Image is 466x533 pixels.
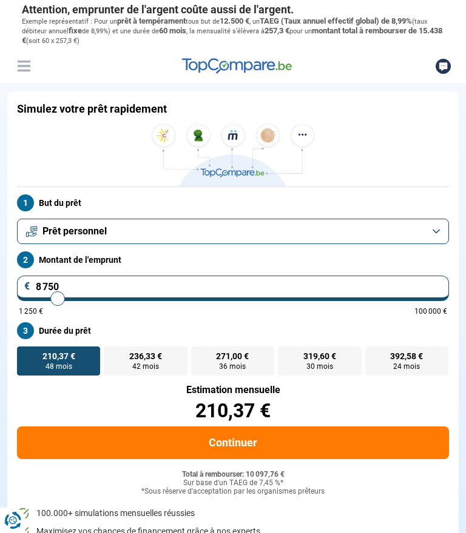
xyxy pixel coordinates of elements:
[260,16,412,25] span: TAEG (Taux annuel effectif global) de 8,99%
[22,16,444,46] p: Exemple représentatif : Pour un tous but de , un (taux débiteur annuel de 8,99%) et une durée de ...
[216,352,249,360] span: 271,00 €
[148,124,318,187] img: TopCompare.be
[414,308,447,315] span: 100 000 €
[17,219,449,244] button: Prêt personnel
[390,352,423,360] span: 392,58 €
[393,363,420,370] span: 24 mois
[24,282,30,291] span: €
[117,16,186,25] span: prêt à tempérament
[17,385,449,395] div: Estimation mensuelle
[17,194,449,211] label: But du prêt
[129,352,162,360] span: 236,33 €
[17,401,449,420] div: 210,37 €
[22,26,442,45] span: montant total à rembourser de 15.438 €
[42,352,75,360] span: 210,37 €
[17,488,449,496] div: *Sous réserve d'acceptation par les organismes prêteurs
[17,479,449,488] div: Sur base d'un TAEG de 7,45 %*
[69,26,82,35] span: fixe
[17,102,167,116] h1: Simulez votre prêt rapidement
[159,26,186,35] span: 60 mois
[46,363,72,370] span: 48 mois
[17,471,449,479] div: Total à rembourser: 10 097,76 €
[182,58,292,74] img: TopCompare
[17,508,449,520] li: 100.000+ simulations mensuelles réussies
[42,225,107,238] span: Prêt personnel
[132,363,159,370] span: 42 mois
[17,251,449,268] label: Montant de l'emprunt
[306,363,333,370] span: 30 mois
[220,16,249,25] span: 12.500 €
[15,57,33,75] button: Menu
[22,3,444,16] p: Attention, emprunter de l'argent coûte aussi de l'argent.
[17,322,449,339] label: Durée du prêt
[17,426,449,459] button: Continuer
[303,352,336,360] span: 319,60 €
[19,308,43,315] span: 1 250 €
[219,363,246,370] span: 36 mois
[265,26,289,35] span: 257,3 €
